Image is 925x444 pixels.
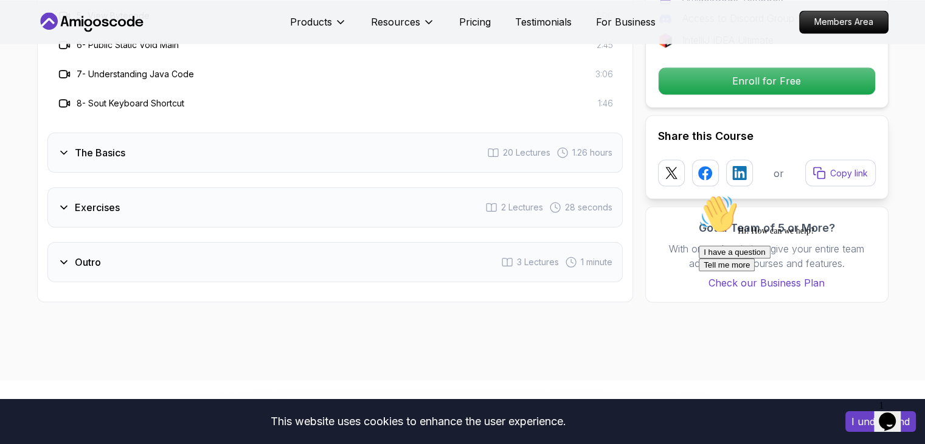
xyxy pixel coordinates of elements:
[47,242,623,282] button: Outro3 Lectures 1 minute
[658,128,876,145] h2: Share this Course
[658,275,876,290] a: Check our Business Plan
[774,165,784,180] p: or
[77,39,179,51] h3: 6 - Public Static Void Main
[658,241,876,270] p: With one subscription, give your entire team access to all courses and features.
[598,97,613,109] span: 1:46
[503,147,550,159] span: 20 Lectures
[658,67,876,95] button: Enroll for Free
[5,36,120,46] span: Hi! How can we help?
[9,408,827,435] div: This website uses cookies to enhance the user experience.
[371,15,435,39] button: Resources
[805,159,876,186] button: Copy link
[658,219,876,236] h3: Got a Team of 5 or More?
[5,5,44,44] img: :wave:
[75,145,125,160] h3: The Basics
[799,10,889,33] a: Members Area
[596,15,656,29] a: For Business
[5,56,77,69] button: I have a question
[290,15,347,39] button: Products
[595,68,613,80] span: 3:06
[501,201,543,213] span: 2 Lectures
[874,395,913,432] iframe: chat widget
[830,167,868,179] p: Copy link
[75,255,101,269] h3: Outro
[565,201,612,213] span: 28 seconds
[5,5,224,82] div: 👋Hi! How can we help?I have a questionTell me more
[572,147,612,159] span: 1.26 hours
[845,411,916,432] button: Accept cookies
[515,15,572,29] a: Testimonials
[77,97,184,109] h3: 8 - Sout Keyboard Shortcut
[581,256,612,268] span: 1 minute
[75,200,120,215] h3: Exercises
[290,15,332,29] p: Products
[77,68,194,80] h3: 7 - Understanding Java Code
[459,15,491,29] a: Pricing
[47,133,623,173] button: The Basics20 Lectures 1.26 hours
[694,190,913,389] iframe: chat widget
[800,11,888,33] p: Members Area
[659,68,875,94] p: Enroll for Free
[597,39,613,51] span: 2:45
[47,187,623,227] button: Exercises2 Lectures 28 seconds
[5,69,61,82] button: Tell me more
[371,15,420,29] p: Resources
[517,256,559,268] span: 3 Lectures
